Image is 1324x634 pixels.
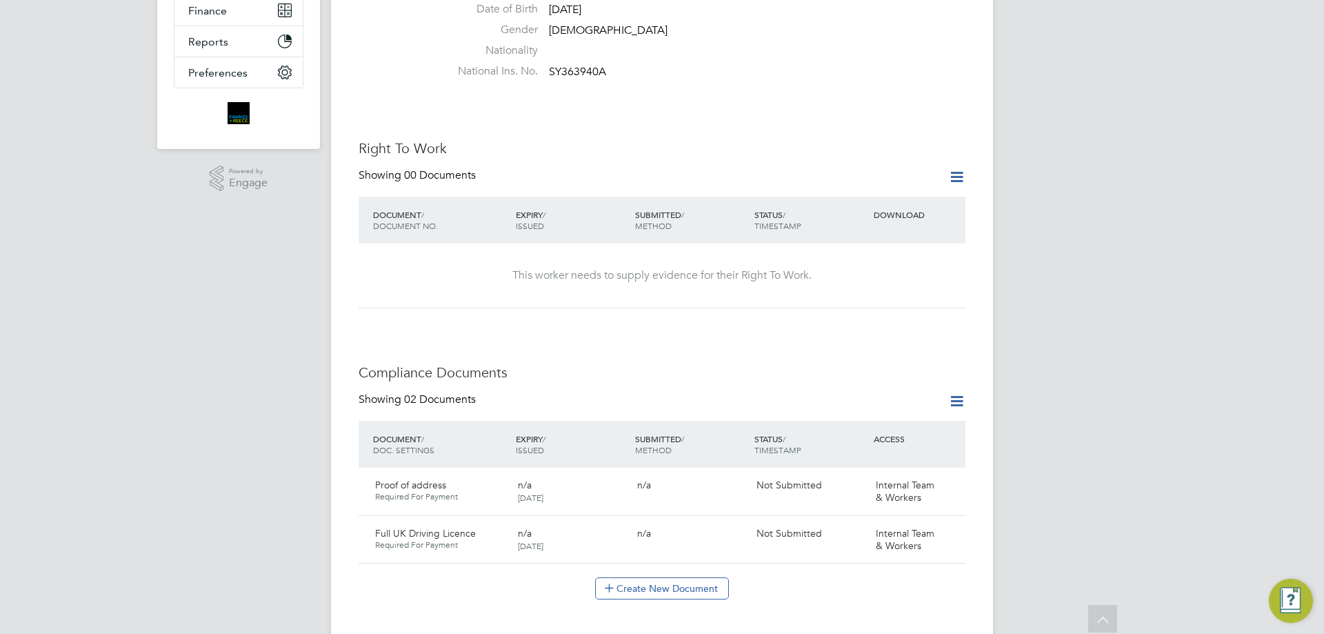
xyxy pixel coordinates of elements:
[783,209,785,220] span: /
[359,168,479,183] div: Showing
[543,433,545,444] span: /
[756,479,822,491] span: Not Submitted
[751,426,870,462] div: STATUS
[635,444,672,455] span: METHOD
[518,479,532,491] span: n/a
[441,64,538,79] label: National Ins. No.
[518,492,543,503] span: [DATE]
[543,209,545,220] span: /
[404,393,476,406] span: 02 Documents
[229,166,268,177] span: Powered by
[876,479,934,504] span: Internal Team & Workers
[516,220,544,231] span: ISSUED
[595,577,729,600] button: Create New Document
[681,209,684,220] span: /
[404,168,476,182] span: 00 Documents
[876,527,934,552] span: Internal Team & Workers
[549,65,606,79] span: SY363940A
[188,35,228,48] span: Reports
[373,220,438,231] span: DOCUMENT NO.
[174,102,303,124] a: Go to home page
[228,102,250,124] img: bromak-logo-retina.png
[635,220,672,231] span: METHOD
[174,57,303,88] button: Preferences
[549,23,668,37] span: [DEMOGRAPHIC_DATA]
[754,220,801,231] span: TIMESTAMP
[549,3,581,17] span: [DATE]
[421,433,424,444] span: /
[210,166,268,192] a: Powered byEngage
[441,43,538,58] label: Nationality
[372,268,952,283] div: This worker needs to supply evidence for their Right To Work.
[518,527,532,539] span: n/a
[174,26,303,57] button: Reports
[751,202,870,238] div: STATUS
[756,527,822,539] span: Not Submitted
[375,491,507,502] span: Required For Payment
[375,527,476,539] span: Full UK Driving Licence
[754,444,801,455] span: TIMESTAMP
[359,364,965,382] h3: Compliance Documents
[632,202,751,238] div: SUBMITTED
[370,426,512,462] div: DOCUMENT
[632,426,751,462] div: SUBMITTED
[637,527,651,539] span: n/a
[359,139,965,157] h3: Right To Work
[375,539,507,551] span: Required For Payment
[512,426,632,462] div: EXPIRY
[441,23,538,37] label: Gender
[1269,579,1313,623] button: Engage Resource Center
[373,444,434,455] span: DOC. SETTINGS
[870,426,965,451] div: ACCESS
[870,202,965,227] div: DOWNLOAD
[637,479,651,491] span: n/a
[783,433,785,444] span: /
[518,540,543,551] span: [DATE]
[512,202,632,238] div: EXPIRY
[421,209,424,220] span: /
[229,177,268,189] span: Engage
[375,479,446,491] span: Proof of address
[188,66,248,79] span: Preferences
[188,4,227,17] span: Finance
[370,202,512,238] div: DOCUMENT
[441,2,538,17] label: Date of Birth
[681,433,684,444] span: /
[516,444,544,455] span: ISSUED
[359,393,479,407] div: Showing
